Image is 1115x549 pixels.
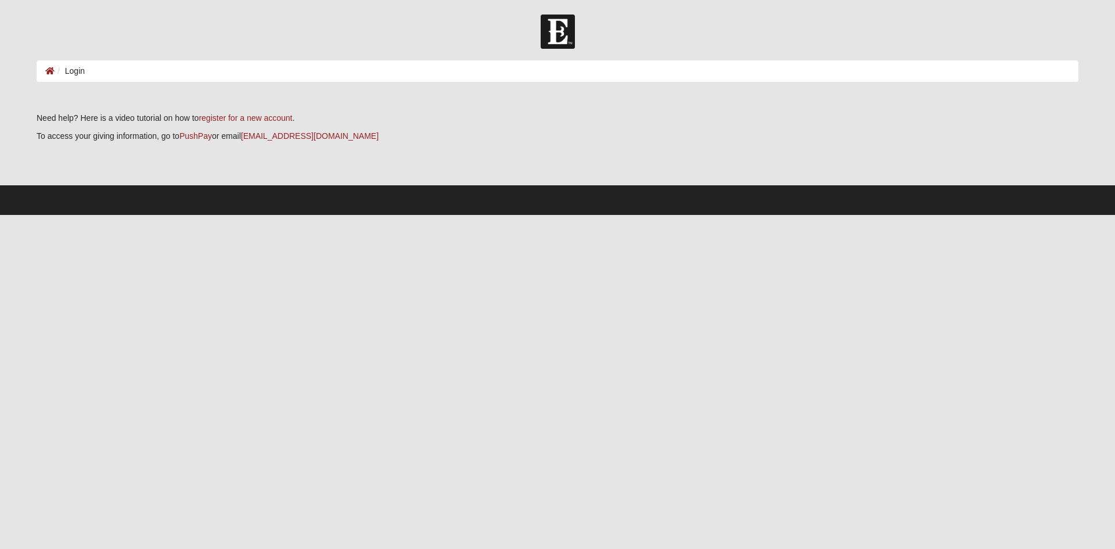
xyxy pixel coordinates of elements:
[55,65,85,77] li: Login
[37,130,1078,142] p: To access your giving information, go to or email
[199,113,292,123] a: register for a new account
[179,131,212,141] a: PushPay
[241,131,379,141] a: [EMAIL_ADDRESS][DOMAIN_NAME]
[541,15,575,49] img: Church of Eleven22 Logo
[37,112,1078,124] p: Need help? Here is a video tutorial on how to .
